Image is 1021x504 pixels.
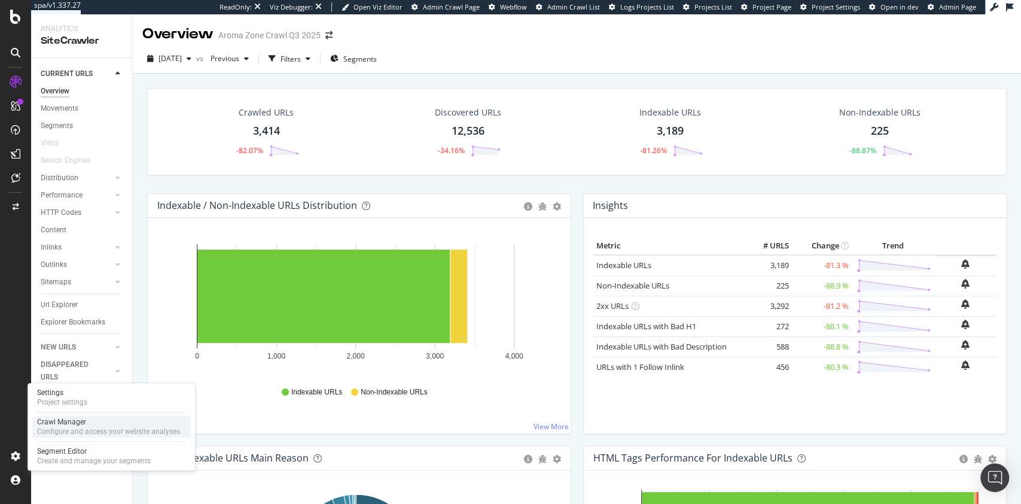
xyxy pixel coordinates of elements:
div: bell-plus [961,340,970,350]
td: 588 [744,336,792,357]
span: Project Page [752,2,791,11]
div: bell-plus [961,320,970,329]
div: bug [538,455,547,463]
span: Segments [343,54,377,64]
a: Admin Crawl Page [412,2,480,12]
div: Filters [281,54,301,64]
div: circle-info [524,202,532,211]
a: Indexable URLs with Bad Description [596,341,727,352]
a: Indexable URLs [596,260,651,271]
div: Segments [41,120,73,132]
div: Distribution [41,172,78,184]
th: # URLS [744,237,792,255]
a: Crawl ManagerConfigure and access your website analyses [32,416,190,438]
text: 4,000 [505,352,523,360]
div: Non-Indexable URLs Main Reason [157,452,309,464]
div: circle-info [524,455,532,463]
text: 0 [195,352,199,360]
td: -88.1 % [792,316,852,336]
div: 3,414 [253,123,280,139]
th: Trend [852,237,934,255]
div: bell-plus [961,299,970,309]
div: ReadOnly: [220,2,252,12]
span: Open in dev [880,2,919,11]
div: Segment Editor [37,447,151,456]
div: Visits [41,137,59,150]
div: gear [553,455,561,463]
div: HTML Tags Performance for Indexable URLs [593,452,793,464]
div: SiteCrawler [41,34,123,48]
div: Settings [37,388,87,397]
text: 2,000 [346,352,364,360]
a: Search Engines [41,154,102,167]
button: Previous [206,49,254,68]
span: Open Viz Editor [353,2,403,11]
div: -81.26% [640,145,667,156]
div: 225 [870,123,888,139]
a: Indexable URLs with Bad H1 [596,321,696,332]
th: Change [792,237,852,255]
span: vs [196,53,206,63]
a: Outlinks [41,259,112,271]
td: -81.2 % [792,296,852,316]
div: bell-plus [961,279,970,289]
div: arrow-right-arrow-left [325,31,333,40]
td: -81.3 % [792,255,852,276]
div: CURRENT URLS [41,68,93,80]
h4: Insights [593,198,628,214]
a: Sitemaps [41,276,112,289]
a: Visits [41,137,71,150]
span: 2025 Sep. 16th [159,53,182,63]
a: Project Settings [800,2,860,12]
span: Project Settings [812,2,860,11]
a: SettingsProject settings [32,387,190,408]
div: Url Explorer [41,299,78,311]
div: Project settings [37,397,87,407]
div: Inlinks [41,241,62,254]
svg: A chart. [157,237,554,376]
div: Viz Debugger: [270,2,313,12]
div: gear [988,455,996,463]
div: Analytics [41,24,123,34]
div: Crawl Manager [37,417,180,427]
td: 3,292 [744,296,792,316]
a: Admin Crawl List [536,2,600,12]
div: Open Intercom Messenger [980,463,1009,492]
a: Content [41,224,124,236]
a: Webflow [489,2,527,12]
span: Projects List [694,2,732,11]
div: NEW URLS [41,341,76,354]
span: Indexable URLs [291,387,342,397]
button: [DATE] [142,49,196,68]
span: Admin Crawl Page [423,2,480,11]
td: -88.9 % [792,275,852,296]
div: Sitemaps [41,276,71,289]
a: Url Explorer [41,299,124,311]
a: Logs Projects List [609,2,674,12]
span: Logs Projects List [620,2,674,11]
div: 12,536 [452,123,484,139]
td: -88.8 % [792,336,852,357]
a: 2xx URLs [596,300,629,311]
div: Create and manage your segments [37,456,151,466]
td: 456 [744,357,792,377]
a: Overview [41,85,124,98]
div: -88.87% [849,145,876,156]
div: DISAPPEARED URLS [41,359,101,384]
a: Admin Page [928,2,976,12]
td: 3,189 [744,255,792,276]
div: 3,189 [657,123,684,139]
div: bell-plus [961,360,970,370]
a: Explorer Bookmarks [41,316,124,329]
div: Outlinks [41,259,67,271]
td: 272 [744,316,792,336]
a: Performance [41,189,112,202]
a: NEW URLS [41,341,112,354]
div: Aroma Zone Crawl Q3 2025 [218,29,321,41]
div: Search Engines [41,154,90,167]
div: bug [538,202,547,211]
div: gear [553,202,561,211]
a: URLs with 1 Follow Inlink [596,362,684,372]
a: Segments [41,120,124,132]
div: Content [41,224,66,236]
